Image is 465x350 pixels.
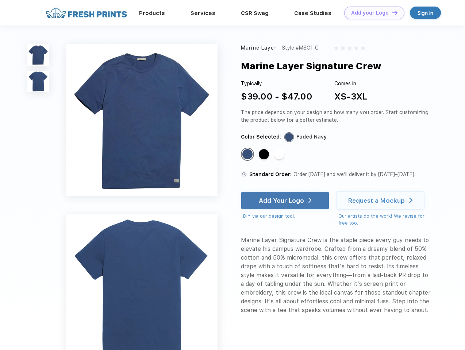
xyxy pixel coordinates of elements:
img: standard order [241,171,247,178]
a: Products [139,10,165,16]
div: Marine Layer Signature Crew [241,59,381,73]
div: Request a Mockup [348,197,405,204]
img: fo%20logo%202.webp [43,7,129,19]
div: The price depends on your design and how many you order. Start customizing the product below for ... [241,109,431,124]
img: func=resize&h=100 [27,71,49,92]
div: Our artists do the work! We revise for free too. [338,213,431,227]
img: gray_star.svg [354,46,358,50]
span: Standard Order: [249,171,292,177]
img: white arrow [308,198,312,203]
div: Add Your Logo [259,197,304,204]
img: gray_star.svg [361,46,365,50]
div: Faded Navy [242,149,253,159]
div: Add your Logo [351,10,389,16]
div: Faded Navy [296,133,327,141]
div: $39.00 - $47.00 [241,90,312,103]
div: DIY via our design tool. [243,213,329,220]
div: White [274,149,284,159]
div: Style #MSC1-C [282,44,319,52]
div: Comes in [334,80,368,87]
div: Black [259,149,269,159]
img: gray_star.svg [347,46,352,50]
div: Marine Layer [241,44,277,52]
img: func=resize&h=640 [66,44,218,196]
img: gray_star.svg [334,46,338,50]
img: white arrow [409,198,412,203]
div: XS-3XL [334,90,368,103]
img: DT [392,11,397,15]
div: Marine Layer Signature Crew is the staple piece every guy needs to elevate his campus wardrobe. C... [241,236,431,315]
a: Sign in [410,7,441,19]
span: Order [DATE] and we’ll deliver it by [DATE]–[DATE]. [293,171,415,177]
div: Color Selected: [241,133,281,141]
div: Sign in [418,9,433,17]
div: Typically [241,80,312,87]
img: gray_star.svg [341,46,345,50]
img: func=resize&h=100 [27,44,49,66]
